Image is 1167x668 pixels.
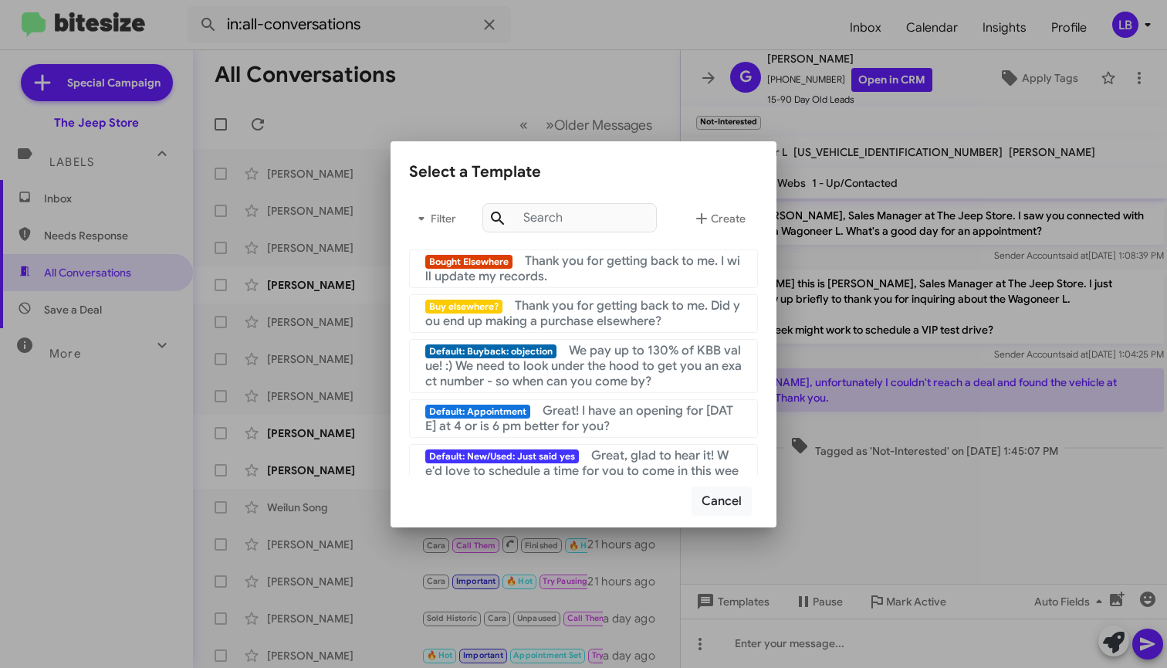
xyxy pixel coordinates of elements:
span: Create [692,205,746,232]
span: Default: Appointment [425,405,530,419]
button: Cancel [692,487,752,516]
button: Filter [409,200,458,237]
span: Thank you for getting back to me. Did you end up making a purchase elsewhere? [425,298,740,329]
button: Create [680,200,758,237]
span: We pay up to 130% of KBB value! :) We need to look under the hood to get you an exact number - so... [425,343,742,389]
span: Default: Buyback: objection [425,344,556,358]
span: Default: New/Used: Just said yes [425,449,579,463]
span: Buy elsewhere? [425,300,502,314]
span: Thank you for getting back to me. I will update my records. [425,253,740,284]
span: Great! I have an opening for [DATE] at 4 or is 6 pm better for you? [425,403,733,434]
div: Select a Template [409,160,758,185]
span: Filter [409,205,458,232]
span: Bought Elsewhere [425,255,512,269]
input: Search [482,203,657,232]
